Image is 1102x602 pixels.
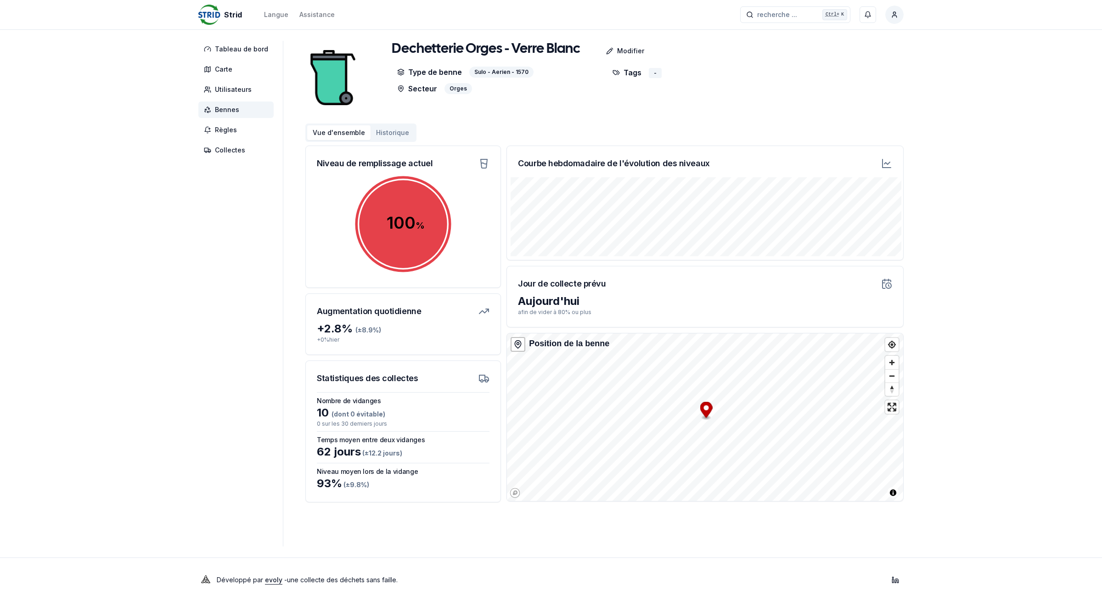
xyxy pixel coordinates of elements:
[264,10,288,19] div: Langue
[305,41,360,114] img: bin Image
[444,83,472,94] div: Orges
[215,65,232,74] span: Carte
[885,369,899,383] button: Zoom out
[317,321,489,336] div: + 2.8 %
[317,467,489,476] h3: Niveau moyen lors de la vidange
[307,125,371,140] button: Vue d'ensemble
[613,67,641,78] p: Tags
[198,61,277,78] a: Carte
[888,487,899,498] button: Toggle attribution
[215,45,268,54] span: Tableau de bord
[885,383,899,396] button: Reset bearing to north
[215,146,245,155] span: Collectes
[700,402,713,421] div: Map marker
[317,476,489,491] div: 93 %
[649,68,662,78] div: -
[317,420,489,428] p: 0 sur les 30 derniers jours
[224,9,242,20] span: Strid
[580,42,652,60] a: Modifier
[371,125,415,140] button: Historique
[885,356,899,369] button: Zoom in
[264,9,288,20] button: Langue
[518,294,892,309] div: Aujourd'hui
[329,410,385,418] span: (dont 0 évitable)
[198,4,220,26] img: Strid Logo
[198,9,246,20] a: Strid
[317,157,433,170] h3: Niveau de remplissage actuel
[198,101,277,118] a: Bennes
[198,122,277,138] a: Règles
[317,405,489,420] div: 10
[215,85,252,94] span: Utilisateurs
[392,41,580,57] h1: Dechetterie Orges - Verre Blanc
[757,10,797,19] span: recherche ...
[355,326,381,334] span: (± 8.9 %)
[265,576,282,584] a: evoly
[317,305,421,318] h3: Augmentation quotidienne
[299,9,335,20] a: Assistance
[317,435,489,444] h3: Temps moyen entre deux vidanges
[317,372,418,385] h3: Statistiques des collectes
[342,481,369,489] span: (± 9.8 %)
[518,309,892,316] p: afin de vider à 80% ou plus
[518,157,709,170] h3: Courbe hebdomadaire de l'évolution des niveaux
[885,383,899,396] span: Reset bearing to north
[397,67,462,78] p: Type de benne
[217,574,398,586] p: Développé par - une collecte des déchets sans faille .
[198,142,277,158] a: Collectes
[317,444,489,459] div: 62 jours
[885,370,899,383] span: Zoom out
[317,336,489,343] p: + 0 % hier
[740,6,850,23] button: recherche ...Ctrl+K
[198,573,213,587] img: Evoly Logo
[507,333,905,501] canvas: Map
[885,400,899,414] button: Enter fullscreen
[198,81,277,98] a: Utilisateurs
[518,277,606,290] h3: Jour de collecte prévu
[617,46,644,56] p: Modifier
[397,83,437,94] p: Secteur
[317,396,489,405] h3: Nombre de vidanges
[529,337,609,350] div: Position de la benne
[215,125,237,135] span: Règles
[885,338,899,351] button: Find my location
[198,41,277,57] a: Tableau de bord
[469,67,534,78] div: Sulo - Aerien - 1570
[215,105,239,114] span: Bennes
[361,449,402,457] span: (± 12.2 jours )
[510,488,520,498] a: Mapbox logo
